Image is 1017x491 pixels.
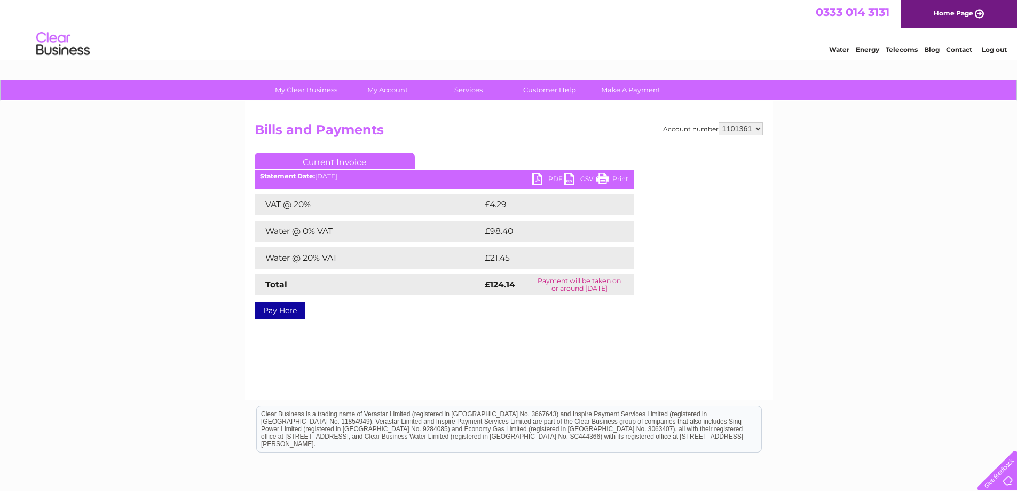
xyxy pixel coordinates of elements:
[255,221,482,242] td: Water @ 0% VAT
[564,173,596,188] a: CSV
[506,80,594,100] a: Customer Help
[255,302,305,319] a: Pay Here
[36,28,90,60] img: logo.png
[525,274,633,295] td: Payment will be taken on or around [DATE]
[343,80,431,100] a: My Account
[255,122,763,143] h2: Bills and Payments
[265,279,287,290] strong: Total
[946,45,972,53] a: Contact
[482,221,613,242] td: £98.40
[856,45,879,53] a: Energy
[587,80,675,100] a: Make A Payment
[829,45,849,53] a: Water
[260,172,315,180] b: Statement Date:
[255,194,482,215] td: VAT @ 20%
[482,194,609,215] td: £4.29
[663,122,763,135] div: Account number
[255,247,482,269] td: Water @ 20% VAT
[485,279,515,290] strong: £124.14
[424,80,513,100] a: Services
[255,173,634,180] div: [DATE]
[532,173,564,188] a: PDF
[982,45,1007,53] a: Log out
[255,153,415,169] a: Current Invoice
[924,45,940,53] a: Blog
[816,5,889,19] a: 0333 014 3131
[596,173,628,188] a: Print
[262,80,350,100] a: My Clear Business
[482,247,611,269] td: £21.45
[257,6,761,52] div: Clear Business is a trading name of Verastar Limited (registered in [GEOGRAPHIC_DATA] No. 3667643...
[886,45,918,53] a: Telecoms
